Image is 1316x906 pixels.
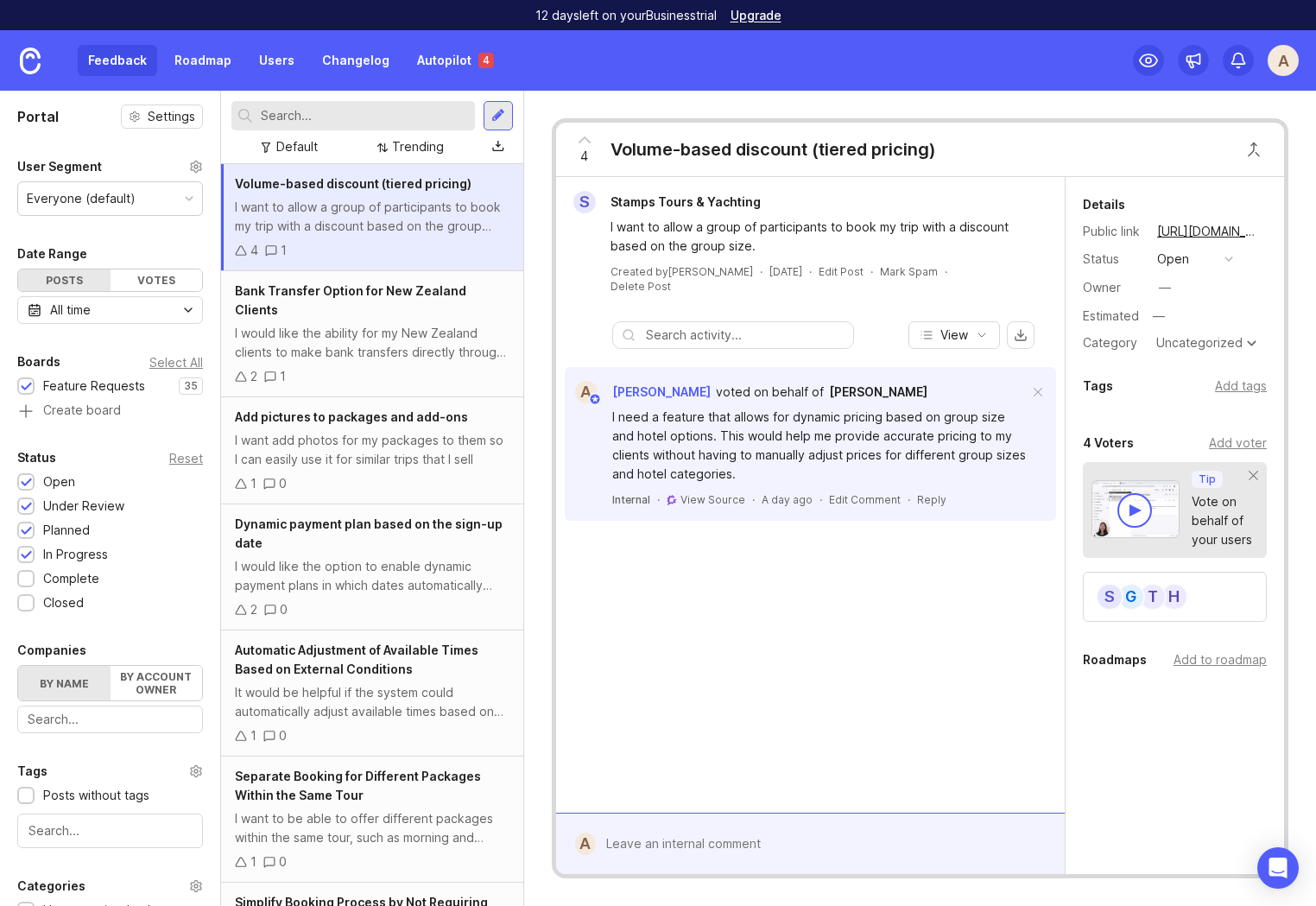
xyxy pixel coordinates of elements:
div: · [657,492,660,507]
span: Volume-based discount (tiered pricing) [235,176,471,191]
div: Under Review [43,497,124,516]
span: Separate Booking for Different Packages Within the Same Tour [235,769,481,802]
input: Search activity... [646,326,845,345]
label: By account owner [111,666,203,700]
img: member badge [588,393,601,406]
a: [DATE] [769,264,802,279]
div: I need a feature that allows for dynamic pricing based on group size and hotel options. This woul... [612,408,1028,484]
span: Settings [148,108,195,125]
span: Add pictures to packages and add-ons [235,409,468,424]
p: 35 [184,379,198,393]
a: Autopilot 4 [407,45,504,76]
div: Created by [PERSON_NAME] [611,264,753,279]
div: I would like the option to enable dynamic payment plans in which dates automatically change depen... [235,557,509,595]
div: Trending [392,137,444,156]
div: open [1157,250,1189,269]
svg: toggle icon [174,303,202,317]
div: I want to allow a group of participants to book my trip with a discount based on the group size. [235,198,509,236]
div: Status [1083,250,1143,269]
div: voted on behalf of [716,383,824,402]
img: video-thumbnail-vote-d41b83416815613422e2ca741bf692cc.jpg [1091,480,1180,538]
a: [PERSON_NAME] [829,383,927,402]
div: Date Range [17,244,87,264]
div: Select All [149,358,203,367]
div: Companies [17,640,86,661]
a: Changelog [312,45,400,76]
button: A [1268,45,1299,76]
a: View Source [680,492,745,507]
p: 4 [483,54,490,67]
div: Uncategorized [1156,337,1243,349]
div: Add voter [1209,434,1267,453]
div: In Progress [43,545,108,564]
div: Roadmaps [1083,649,1147,670]
a: Bank Transfer Option for New Zealand ClientsI would like the ability for my New Zealand clients t... [221,271,523,397]
img: gong [667,495,677,505]
a: Automatic Adjustment of Available Times Based on External ConditionsIt would be helpful if the sy... [221,630,523,757]
a: Create board [17,404,203,420]
div: Internal [612,492,650,507]
div: Planned [43,521,90,540]
div: Posts [18,269,111,291]
button: Settings [121,105,203,129]
div: 0 [279,726,287,745]
div: Volume-based discount (tiered pricing) [611,137,936,162]
a: Roadmap [164,45,242,76]
a: A[PERSON_NAME] [565,381,711,403]
div: Default [276,137,318,156]
div: H [1161,583,1188,611]
div: Everyone (default) [27,189,136,208]
div: 0 [280,600,288,619]
div: I want add photos for my packages to them so I can easily use it for similar trips that I sell [235,431,509,469]
span: Bank Transfer Option for New Zealand Clients [235,283,466,317]
div: 1 [281,241,287,260]
div: · [760,264,762,279]
div: Category [1083,333,1143,352]
div: Categories [17,876,85,896]
a: Volume-based discount (tiered pricing)I want to allow a group of participants to book my trip wit... [221,164,523,271]
button: Mark Spam [880,264,938,279]
div: Add tags [1215,377,1267,396]
div: User Segment [17,156,102,177]
span: [PERSON_NAME] [612,384,711,399]
a: Dynamic payment plan based on the sign-up dateI would like the option to enable dynamic payment p... [221,504,523,630]
div: Votes [111,269,203,291]
div: · [752,492,755,507]
div: 1 [250,852,256,871]
div: Add to roadmap [1174,650,1267,669]
div: Open [43,472,75,491]
span: Dynamic payment plan based on the sign-up date [235,516,503,550]
div: Vote on behalf of your users [1192,492,1252,549]
span: [PERSON_NAME] [829,384,927,399]
button: Close button [1237,132,1271,167]
span: 4 [580,147,588,166]
div: A [575,381,598,403]
div: Reply [917,492,946,507]
div: 1 [250,726,256,745]
div: · [819,492,822,507]
div: T [1139,583,1167,611]
a: Upgrade [731,10,781,22]
div: 4 Voters [1083,433,1134,453]
button: export comments [1007,321,1034,349]
h1: Portal [17,106,59,127]
span: View Source [680,493,745,506]
div: · [870,264,873,279]
div: Reset [169,453,203,463]
div: Owner [1083,278,1143,297]
div: 1 [280,367,286,386]
span: View [940,326,968,344]
div: · [809,264,812,279]
div: — [1148,305,1170,327]
div: A [575,833,597,855]
input: Search... [261,106,468,125]
p: Tip [1199,472,1216,486]
a: [URL][DOMAIN_NAME] [1152,220,1267,243]
div: Complete [43,569,99,588]
a: Users [249,45,305,76]
div: I want to be able to offer different packages within the same tour, such as morning and afternoon... [235,809,509,847]
div: Open Intercom Messenger [1257,847,1299,889]
div: Boards [17,352,60,372]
